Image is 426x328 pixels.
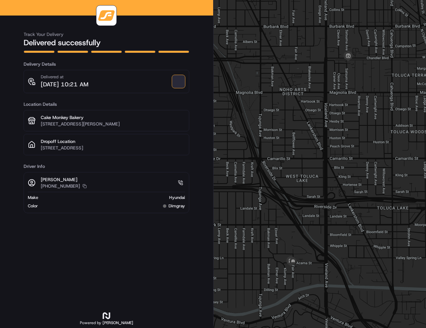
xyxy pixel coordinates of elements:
span: Make [28,195,38,201]
p: Delivered at [41,74,88,80]
p: Cake Monkey Bakery [41,114,185,121]
p: [STREET_ADDRESS][PERSON_NAME] [41,121,185,127]
span: Color [28,203,38,209]
p: [PHONE_NUMBER] [41,183,80,189]
p: [PERSON_NAME] [41,176,87,183]
span: Hyundai [169,195,185,201]
p: [STREET_ADDRESS] [41,145,185,151]
h3: Track Your Delivery [24,31,189,38]
span: [PERSON_NAME] [103,320,133,325]
h3: Location Details [24,101,189,107]
span: dimgray [169,203,185,209]
h2: Delivered successfully [24,38,189,48]
img: logo-public_tracking_screen-VNDR-1688417501853.png [98,7,115,24]
h2: Powered by [80,320,133,325]
h3: Driver Info [24,163,189,169]
h3: Delivery Details [24,61,189,67]
p: [DATE] 10:21 AM [41,80,88,89]
p: Dropoff Location [41,138,185,145]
